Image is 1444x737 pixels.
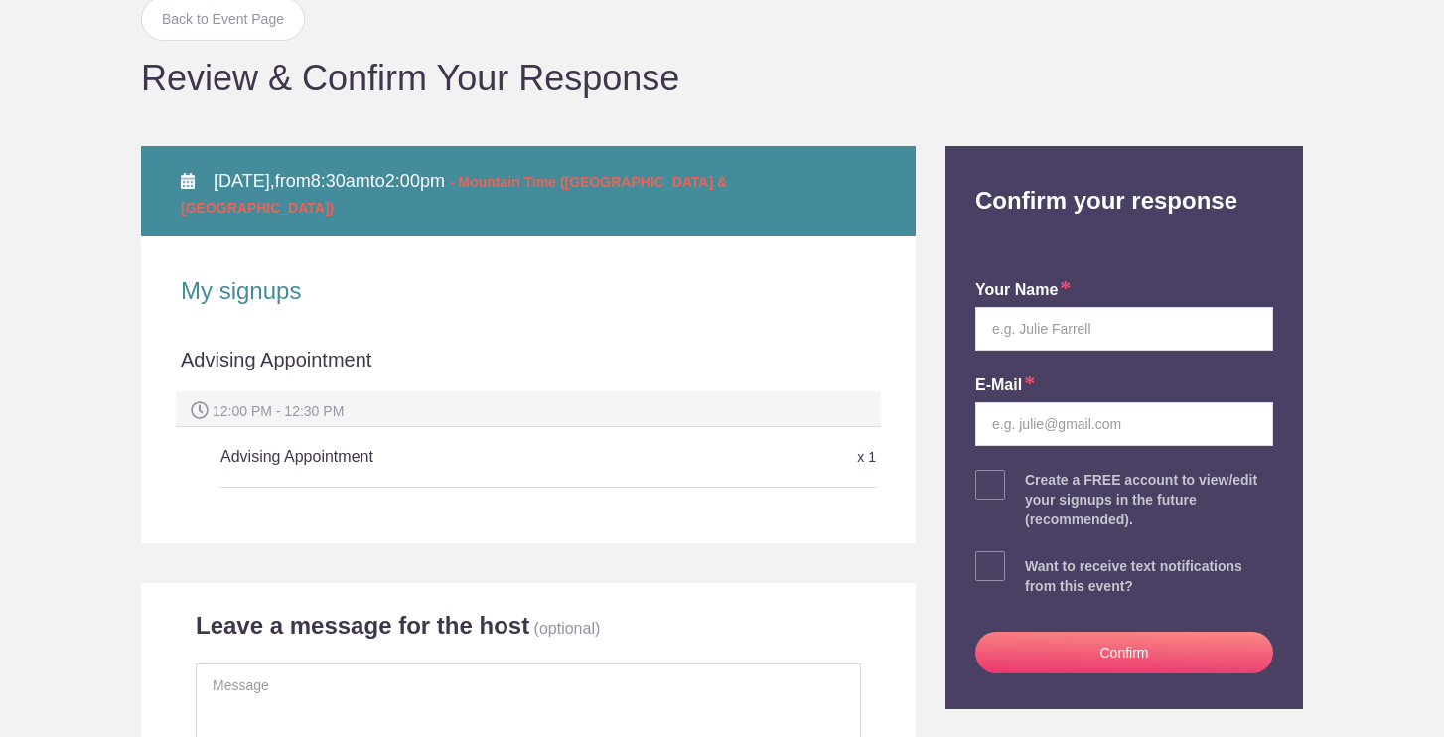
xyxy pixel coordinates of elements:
[311,171,370,191] span: 8:30am
[181,174,727,216] span: - Mountain Time ([GEOGRAPHIC_DATA] & [GEOGRAPHIC_DATA])
[181,171,727,217] span: from to
[975,279,1071,302] label: your name
[534,620,601,637] p: (optional)
[975,374,1035,397] label: E-mail
[657,440,876,475] div: x 1
[220,437,657,477] h5: Advising Appointment
[975,307,1273,351] input: e.g. Julie Farrell
[181,173,195,189] img: Calendar alt
[141,61,1303,96] h1: Review & Confirm Your Response
[1025,470,1273,529] div: Create a FREE account to view/edit your signups in the future (recommended).
[176,391,881,427] div: 12:00 PM - 12:30 PM
[181,276,876,306] h2: My signups
[196,611,529,641] h2: Leave a message for the host
[385,171,445,191] span: 2:00pm
[1025,556,1273,596] div: Want to receive text notifications from this event?
[975,632,1273,673] button: Confirm
[214,171,275,191] span: [DATE],
[960,146,1288,216] h2: Confirm your response
[181,346,876,391] div: Advising Appointment
[975,402,1273,446] input: e.g. julie@gmail.com
[191,401,209,419] img: Spot time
